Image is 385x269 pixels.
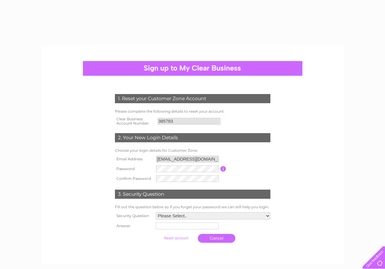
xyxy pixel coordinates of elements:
[113,154,155,164] th: Email Address
[220,166,226,172] input: Information
[113,221,154,231] th: Answer
[113,108,272,115] td: Please complete the following details to reset your account.
[113,174,155,184] th: Confirm Password
[113,147,272,154] td: Choose your login details for Customer Zone.
[113,203,272,211] td: Fill out the question below so if you forget your password we can still help you login.
[113,164,155,174] th: Password
[198,234,235,243] a: Cancel
[115,190,270,199] div: 3. Security Question
[113,115,156,127] th: Clear Business Account Number
[115,94,270,103] div: 1. Reset your Customer Zone Account
[115,133,270,142] div: 2. Your New Login Details
[113,211,154,221] th: Security Question
[157,234,195,242] input: Submit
